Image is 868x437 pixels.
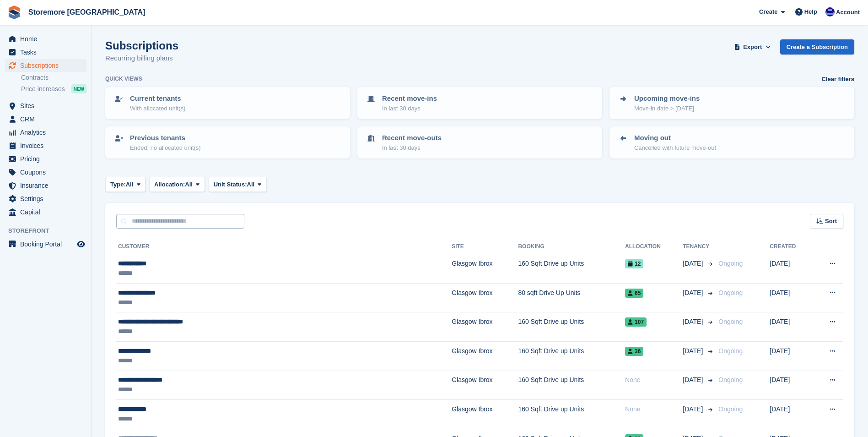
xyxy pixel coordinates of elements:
span: Ongoing [718,405,743,413]
span: Allocation: [154,180,185,189]
td: Glasgow Ibrox [452,371,518,400]
a: Recent move-ins In last 30 days [358,88,601,118]
span: Sort [825,217,837,226]
a: Moving out Cancelled with future move-out [610,127,853,158]
span: Subscriptions [20,59,75,72]
span: All [247,180,255,189]
p: With allocated unit(s) [130,104,185,113]
td: Glasgow Ibrox [452,312,518,342]
td: Glasgow Ibrox [452,341,518,371]
th: Created [770,240,812,254]
span: 65 [625,289,643,298]
p: Recent move-ins [382,93,437,104]
a: menu [5,166,86,179]
p: Cancelled with future move-out [634,143,716,153]
p: In last 30 days [382,104,437,113]
span: [DATE] [683,317,705,327]
a: menu [5,192,86,205]
td: 160 Sqft Drive up Units [518,371,625,400]
a: menu [5,33,86,45]
span: Export [743,43,762,52]
span: Tasks [20,46,75,59]
td: 80 sqft Drive Up Units [518,283,625,312]
a: Price increases NEW [21,84,86,94]
span: Ongoing [718,260,743,267]
td: Glasgow Ibrox [452,400,518,429]
span: Insurance [20,179,75,192]
span: [DATE] [683,404,705,414]
a: Previous tenants Ended, no allocated unit(s) [106,127,349,158]
span: Account [836,8,860,17]
th: Site [452,240,518,254]
span: [DATE] [683,259,705,268]
td: [DATE] [770,341,812,371]
a: menu [5,99,86,112]
span: Invoices [20,139,75,152]
span: Ongoing [718,289,743,296]
td: [DATE] [770,400,812,429]
td: [DATE] [770,254,812,284]
span: Capital [20,206,75,218]
span: Home [20,33,75,45]
button: Export [733,39,773,55]
h6: Quick views [105,75,142,83]
span: [DATE] [683,346,705,356]
a: menu [5,153,86,165]
span: Pricing [20,153,75,165]
a: menu [5,179,86,192]
div: None [625,404,683,414]
td: 160 Sqft Drive up Units [518,254,625,284]
span: [DATE] [683,375,705,385]
span: All [126,180,134,189]
p: Moving out [634,133,716,143]
p: Previous tenants [130,133,201,143]
span: Analytics [20,126,75,139]
a: Storemore [GEOGRAPHIC_DATA] [25,5,149,20]
span: Ongoing [718,347,743,355]
span: Ongoing [718,318,743,325]
div: None [625,375,683,385]
a: menu [5,59,86,72]
th: Allocation [625,240,683,254]
p: Move-in date > [DATE] [634,104,700,113]
p: Upcoming move-ins [634,93,700,104]
a: Clear filters [821,75,854,84]
span: Type: [110,180,126,189]
td: [DATE] [770,371,812,400]
a: Contracts [21,73,86,82]
button: Unit Status: All [209,177,267,192]
span: Coupons [20,166,75,179]
span: Ongoing [718,376,743,383]
span: Settings [20,192,75,205]
p: Current tenants [130,93,185,104]
a: Current tenants With allocated unit(s) [106,88,349,118]
p: Recurring billing plans [105,53,178,64]
a: menu [5,126,86,139]
span: Unit Status: [214,180,247,189]
p: Ended, no allocated unit(s) [130,143,201,153]
span: Help [804,7,817,16]
td: 160 Sqft Drive up Units [518,341,625,371]
p: In last 30 days [382,143,442,153]
span: Booking Portal [20,238,75,251]
td: 160 Sqft Drive up Units [518,312,625,342]
span: All [185,180,193,189]
img: Angela [825,7,835,16]
span: 107 [625,317,647,327]
th: Tenancy [683,240,715,254]
a: menu [5,113,86,126]
span: Sites [20,99,75,112]
a: menu [5,238,86,251]
td: Glasgow Ibrox [452,283,518,312]
div: NEW [71,84,86,93]
img: stora-icon-8386f47178a22dfd0bd8f6a31ec36ba5ce8667c1dd55bd0f319d3a0aa187defe.svg [7,5,21,19]
span: 12 [625,259,643,268]
button: Allocation: All [149,177,205,192]
a: menu [5,139,86,152]
a: Upcoming move-ins Move-in date > [DATE] [610,88,853,118]
a: menu [5,206,86,218]
span: Create [759,7,777,16]
a: menu [5,46,86,59]
span: [DATE] [683,288,705,298]
button: Type: All [105,177,146,192]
